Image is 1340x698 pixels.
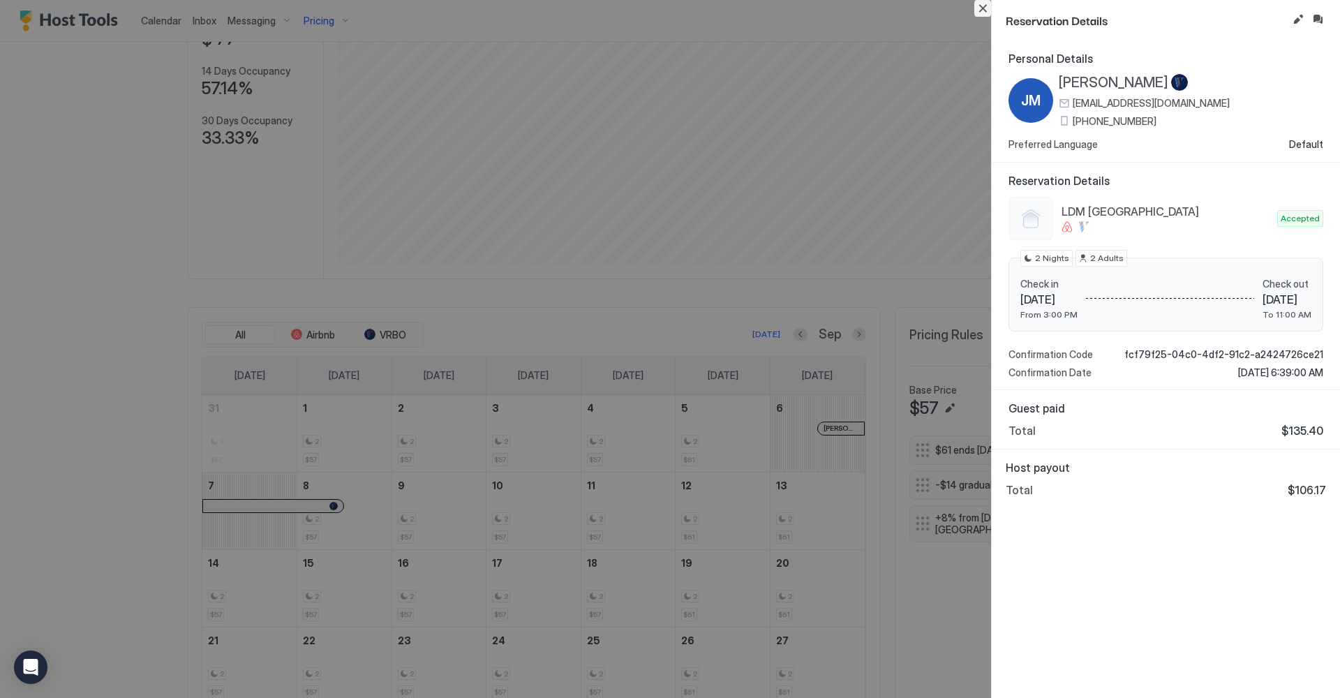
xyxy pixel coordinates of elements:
[1090,252,1124,265] span: 2 Adults
[1008,348,1093,361] span: Confirmation Code
[1035,252,1069,265] span: 2 Nights
[1288,483,1326,497] span: $106.17
[1008,401,1323,415] span: Guest paid
[1021,90,1041,111] span: JM
[1008,366,1092,379] span: Confirmation Date
[1309,11,1326,28] button: Inbox
[1238,366,1323,379] span: [DATE] 6:39:00 AM
[1290,11,1306,28] button: Edit reservation
[1020,309,1078,320] span: From 3:00 PM
[1062,205,1272,218] span: LDM [GEOGRAPHIC_DATA]
[1073,115,1156,128] span: [PHONE_NUMBER]
[1006,483,1033,497] span: Total
[1020,292,1078,306] span: [DATE]
[1281,424,1323,438] span: $135.40
[1263,278,1311,290] span: Check out
[1059,74,1168,91] span: [PERSON_NAME]
[1008,52,1323,66] span: Personal Details
[1289,138,1323,151] span: Default
[1008,174,1323,188] span: Reservation Details
[1008,138,1098,151] span: Preferred Language
[1263,292,1311,306] span: [DATE]
[1263,309,1311,320] span: To 11:00 AM
[1281,212,1320,225] span: Accepted
[1008,424,1036,438] span: Total
[1124,348,1323,361] span: fcf79f25-04c0-4df2-91c2-a2424726ce21
[1006,461,1326,475] span: Host payout
[1020,278,1078,290] span: Check in
[1006,11,1287,29] span: Reservation Details
[14,651,47,684] div: Open Intercom Messenger
[1073,97,1230,110] span: [EMAIL_ADDRESS][DOMAIN_NAME]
